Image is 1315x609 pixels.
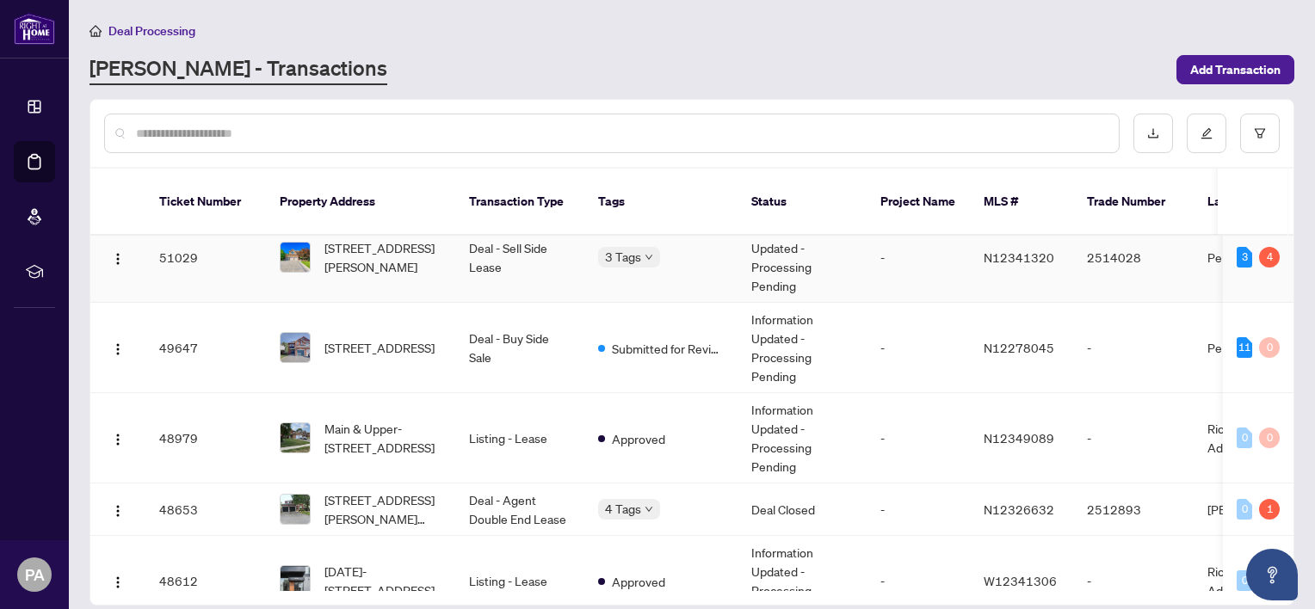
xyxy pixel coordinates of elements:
[738,393,867,483] td: Information Updated - Processing Pending
[1237,570,1252,591] div: 0
[145,169,266,236] th: Ticket Number
[1133,114,1173,153] button: download
[867,212,970,303] td: -
[455,169,584,236] th: Transaction Type
[1240,114,1280,153] button: filter
[1246,549,1298,600] button: Open asap
[108,23,195,39] span: Deal Processing
[145,393,266,483] td: 48979
[1073,303,1194,393] td: -
[324,419,441,457] span: Main & Upper-[STREET_ADDRESS]
[1237,499,1252,520] div: 0
[324,562,441,600] span: [DATE]-[STREET_ADDRESS]
[605,499,641,519] span: 4 Tags
[1237,428,1252,448] div: 0
[90,25,102,37] span: home
[25,563,45,587] span: PA
[645,253,653,261] span: down
[984,340,1054,355] span: N12278045
[984,573,1057,588] span: W12341306
[984,249,1054,265] span: N12341320
[867,393,970,483] td: -
[1259,428,1280,448] div: 0
[1073,483,1194,536] td: 2512893
[281,423,310,452] img: thumbnail-img
[145,303,266,393] td: 49647
[1237,247,1252,268] div: 3
[104,567,132,594] button: Logo
[984,501,1054,517] span: N12326632
[145,212,266,303] td: 51029
[455,212,584,303] td: Deal - Sell Side Lease
[1254,127,1266,139] span: filter
[111,504,125,518] img: Logo
[867,169,970,236] th: Project Name
[281,495,310,524] img: thumbnail-img
[455,483,584,536] td: Deal - Agent Double End Lease
[455,393,584,483] td: Listing - Lease
[111,342,125,356] img: Logo
[104,334,132,361] button: Logo
[14,13,55,45] img: logo
[111,575,125,589] img: Logo
[1201,127,1213,139] span: edit
[324,338,435,357] span: [STREET_ADDRESS]
[605,247,641,267] span: 3 Tags
[738,303,867,393] td: Information Updated - Processing Pending
[324,490,441,528] span: [STREET_ADDRESS][PERSON_NAME][PERSON_NAME]
[1073,393,1194,483] td: -
[867,303,970,393] td: -
[455,303,584,393] td: Deal - Buy Side Sale
[1073,212,1194,303] td: 2514028
[584,169,738,236] th: Tags
[104,243,132,271] button: Logo
[281,566,310,595] img: thumbnail-img
[1073,169,1194,236] th: Trade Number
[1176,55,1294,84] button: Add Transaction
[984,430,1054,446] span: N12349089
[867,483,970,536] td: -
[104,495,132,523] button: Logo
[111,433,125,446] img: Logo
[1190,56,1281,83] span: Add Transaction
[738,483,867,536] td: Deal Closed
[1187,114,1226,153] button: edit
[1259,499,1280,520] div: 1
[612,429,665,448] span: Approved
[90,54,387,85] a: [PERSON_NAME] - Transactions
[1237,337,1252,358] div: 11
[1259,337,1280,358] div: 0
[738,212,867,303] td: Information Updated - Processing Pending
[145,483,266,536] td: 48653
[970,169,1073,236] th: MLS #
[738,169,867,236] th: Status
[266,169,455,236] th: Property Address
[1147,127,1159,139] span: download
[104,424,132,452] button: Logo
[1259,247,1280,268] div: 4
[645,505,653,514] span: down
[281,243,310,272] img: thumbnail-img
[324,238,441,276] span: [STREET_ADDRESS][PERSON_NAME]
[111,252,125,266] img: Logo
[612,572,665,591] span: Approved
[612,339,724,358] span: Submitted for Review
[281,333,310,362] img: thumbnail-img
